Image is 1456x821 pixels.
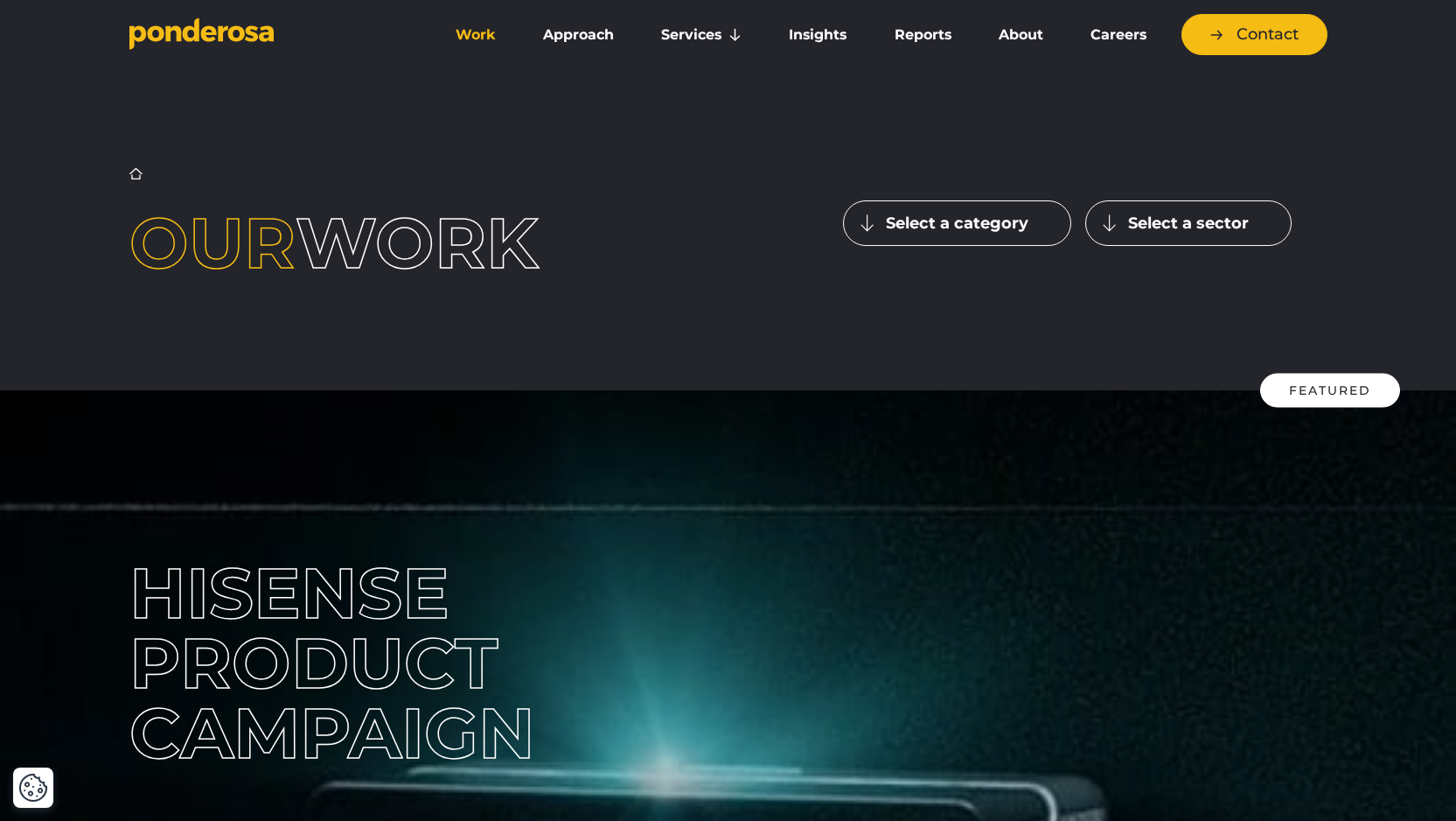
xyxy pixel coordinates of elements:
a: Reports [874,17,972,53]
button: Cookie Settings [18,773,48,803]
a: Approach [523,17,634,53]
a: Go to homepage [129,18,409,53]
a: Work [435,17,516,53]
a: About [979,17,1063,53]
div: Hisense Product Campaign [129,558,715,768]
a: Contact [1181,14,1327,55]
a: Services [641,17,762,53]
a: Insights [769,17,867,53]
span: Our [129,200,296,285]
button: Select a category [843,200,1071,246]
button: Select a sector [1085,200,1292,246]
a: Home [129,167,143,180]
a: Careers [1070,17,1167,53]
div: Featured [1260,374,1400,408]
img: Revisit consent button [18,773,48,803]
h1: work [129,208,613,278]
